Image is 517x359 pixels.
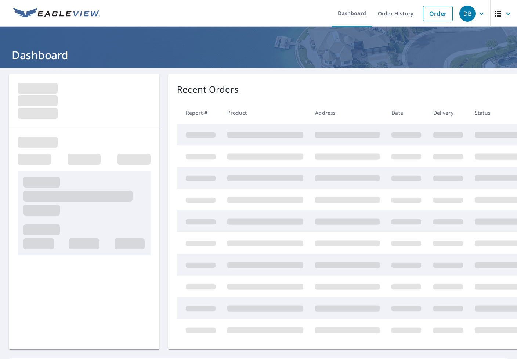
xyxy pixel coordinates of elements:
[427,102,469,124] th: Delivery
[221,102,309,124] th: Product
[177,83,239,96] p: Recent Orders
[13,8,100,19] img: EV Logo
[9,47,508,63] h1: Dashboard
[309,102,386,124] th: Address
[459,6,476,22] div: DB
[386,102,427,124] th: Date
[177,102,221,124] th: Report #
[423,6,453,21] a: Order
